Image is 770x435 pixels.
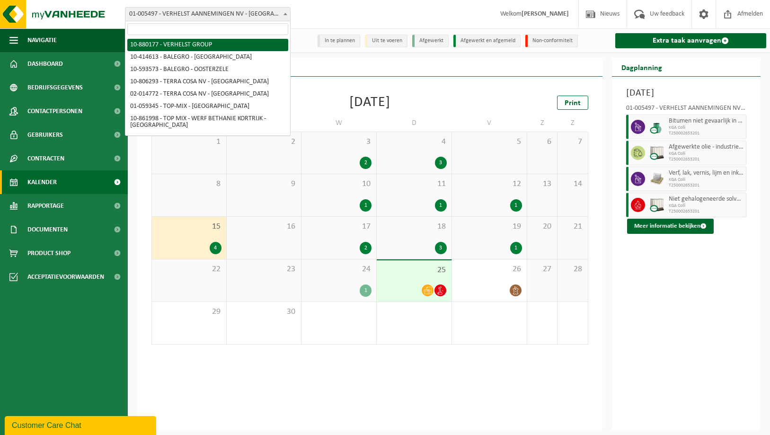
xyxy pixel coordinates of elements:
span: 30 [231,307,297,317]
span: Bedrijfsgegevens [27,76,83,99]
span: 15 [157,222,221,232]
span: Kalender [27,170,57,194]
span: Gebruikers [27,123,63,147]
li: Uit te voeren [365,35,407,47]
td: Z [558,115,588,132]
span: 16 [231,222,297,232]
span: KGA Colli [669,177,743,183]
span: 25 [381,265,447,275]
span: Dashboard [27,52,63,76]
span: 27 [532,264,553,275]
span: 1 [157,137,221,147]
div: [DATE] [349,96,390,110]
span: 5 [457,137,522,147]
li: Non-conformiteit [525,35,578,47]
div: 01-005497 - VERHELST AANNEMINGEN NV - [GEOGRAPHIC_DATA] [626,105,746,115]
span: 12 [457,179,522,189]
strong: [PERSON_NAME] [522,10,569,18]
li: In te plannen [318,35,360,47]
li: 01-059345 - TOP-MIX - [GEOGRAPHIC_DATA] [127,100,288,113]
span: 13 [532,179,553,189]
button: Meer informatie bekijken [627,219,714,234]
li: 10-414613 - BALEGRO - [GEOGRAPHIC_DATA] [127,51,288,63]
span: 10 [306,179,372,189]
a: Print [557,96,588,110]
span: 29 [157,307,221,317]
span: 20 [532,222,553,232]
span: 01-005497 - VERHELST AANNEMINGEN NV - OOSTENDE [125,7,291,21]
img: PB-OT-0200-CU [650,120,664,134]
td: W [301,115,377,132]
span: 21 [562,222,583,232]
li: 10-880177 - VERHELST GROUP [127,39,288,51]
span: Contactpersonen [27,99,82,123]
div: 2 [360,157,372,169]
span: T250002653201 [669,183,743,188]
span: Print [565,99,581,107]
li: Afgewerkt [412,35,449,47]
li: 10-861998 - TOP MIX - WERF BETHANIE KORTRIJK - [GEOGRAPHIC_DATA] [127,113,288,132]
div: 1 [435,199,447,212]
div: 1 [360,199,372,212]
li: 02-014772 - TERRA COSA NV - [GEOGRAPHIC_DATA] [127,88,288,100]
span: 24 [306,264,372,275]
span: Rapportage [27,194,64,218]
span: 2 [231,137,297,147]
span: KGA Colli [669,203,743,209]
div: 2 [360,242,372,254]
span: Bitumen niet gevaarlijk in 200lt-vat [669,117,743,125]
span: 4 [381,137,447,147]
li: 10-921447 - TOP MIX - WERF VEURNE - [GEOGRAPHIC_DATA] [127,132,288,151]
span: 19 [457,222,522,232]
h2: Dagplanning [612,58,672,76]
span: 22 [157,264,221,275]
span: KGA Colli [669,125,743,131]
span: Navigatie [27,28,57,52]
span: 18 [381,222,447,232]
div: 1 [510,242,522,254]
span: Documenten [27,218,68,241]
img: PB-IC-CU [650,146,664,160]
div: 1 [360,284,372,297]
td: V [452,115,527,132]
iframe: chat widget [5,414,158,435]
span: Afgewerkte olie - industrie in [GEOGRAPHIC_DATA] [669,143,743,151]
span: 3 [306,137,372,147]
h3: [DATE] [626,86,746,100]
li: 10-806293 - TERRA COSA NV - [GEOGRAPHIC_DATA] [127,76,288,88]
li: Afgewerkt en afgemeld [453,35,521,47]
span: 17 [306,222,372,232]
img: PB-IC-CU [650,198,664,212]
span: 23 [231,264,297,275]
td: D [377,115,452,132]
span: T250002653201 [669,157,743,162]
span: 8 [157,179,221,189]
td: Z [527,115,558,132]
span: T250002653201 [669,131,743,136]
span: 9 [231,179,297,189]
span: T250002653201 [669,209,743,214]
span: Niet gehalogeneerde solventen - hoogcalorisch in IBC [669,195,743,203]
span: Contracten [27,147,64,170]
span: 11 [381,179,447,189]
span: Verf, lak, vernis, lijm en inkt, industrieel in kleinverpakking [669,169,743,177]
span: 6 [532,137,553,147]
img: LP-PA-00000-WDN-11 [650,172,664,186]
div: 1 [510,199,522,212]
span: 7 [562,137,583,147]
span: KGA Colli [669,151,743,157]
span: 01-005497 - VERHELST AANNEMINGEN NV - OOSTENDE [125,8,290,21]
div: 3 [435,157,447,169]
span: 14 [562,179,583,189]
span: 26 [457,264,522,275]
span: Product Shop [27,241,71,265]
span: Acceptatievoorwaarden [27,265,104,289]
span: 28 [562,264,583,275]
a: Extra taak aanvragen [615,33,766,48]
div: 3 [435,242,447,254]
div: 4 [210,242,221,254]
li: 10-593573 - BALEGRO - OOSTERZELE [127,63,288,76]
